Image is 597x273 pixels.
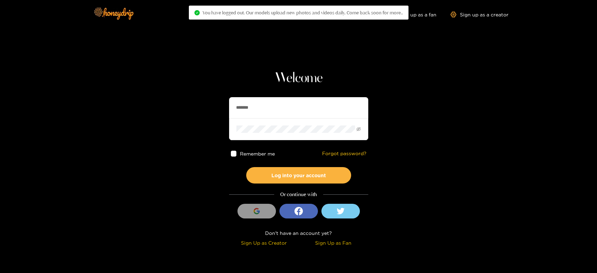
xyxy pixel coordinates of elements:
[322,151,367,157] a: Forgot password?
[229,229,368,237] div: Don't have an account yet?
[240,151,275,156] span: Remember me
[202,10,403,15] span: You have logged out. Our models upload new photos and videos daily. Come back soon for more..
[450,12,509,17] a: Sign up as a creator
[246,167,351,184] button: Log into your account
[194,10,200,15] span: check-circle
[300,239,367,247] div: Sign Up as Fan
[229,191,368,199] div: Or continue with
[356,127,361,131] span: eye-invisible
[389,12,436,17] a: Sign up as a fan
[231,239,297,247] div: Sign Up as Creator
[229,70,368,87] h1: Welcome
